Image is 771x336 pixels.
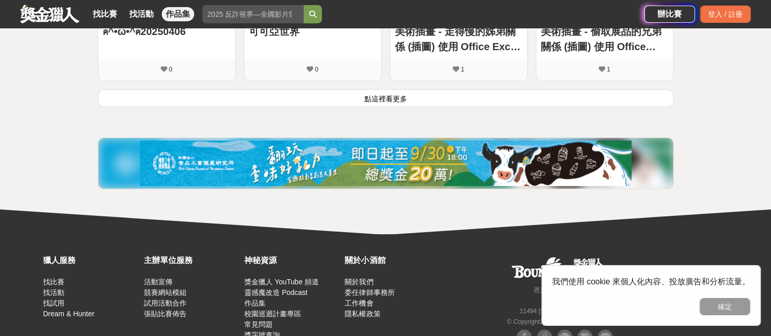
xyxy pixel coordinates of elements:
a: 靈感魔改造 Podcast [244,288,307,296]
a: Dream & Hunter [43,310,94,318]
span: 1 [607,65,610,73]
a: 找比賽 [43,278,64,286]
span: 1 [461,65,464,73]
a: 作品集 [244,299,266,307]
a: 活動宣傳 [143,278,172,286]
div: 關於小酒館 [345,254,440,267]
a: 可可亞世界 [249,24,376,39]
div: 登入 / 註冊 [700,6,751,23]
a: 校園巡迴計畫專區 [244,310,301,318]
input: 2025 反詐視界—全國影片競賽 [202,5,304,23]
a: 找活動 [125,7,158,21]
a: 作品集 [162,7,194,21]
a: 委任律師事務所 [345,288,394,296]
button: 確定 [700,298,750,315]
a: 競賽網站模組 [143,288,186,296]
a: 試用活動合作 [143,299,186,307]
a: 隱私權政策 [345,310,380,318]
a: 找試用 [43,299,64,307]
a: 關於我們 [345,278,373,286]
a: ฅ^•ω•^ฅ20250406 [103,24,230,39]
a: 張貼比賽佈告 [143,310,186,318]
a: 找比賽 [89,7,121,21]
div: 獵人服務 [43,254,138,267]
button: 點這裡看更多 [98,89,674,107]
a: 辦比賽 [644,6,695,23]
small: 恩克斯網路科技股份有限公司 [534,286,613,293]
small: 11494 [STREET_ADDRESS] 3 樓 [520,308,613,315]
small: © Copyright 2025 . All Rights Reserved. [507,318,613,325]
a: 美術插畫 - 偷取展品的兄弟關係 (插圖) 使用 Office Word 繪製 [541,24,668,54]
a: 工作機會 [345,299,373,307]
a: 獎金獵人 YouTube 頻道 [244,278,319,286]
a: 找活動 [43,288,64,296]
span: 0 [169,65,172,73]
a: 美術插畫 - 走得慢的姊弟關係 (插圖) 使用 Office Excel 繪製 [395,24,522,54]
div: 神秘資源 [244,254,340,267]
span: 0 [315,65,318,73]
span: 我們使用 cookie 來個人化內容、投放廣告和分析流量。 [552,277,750,286]
div: 主辦單位服務 [143,254,239,267]
a: 常見問題 [244,320,273,328]
img: 0721bdb2-86f1-4b3e-8aa4-d67e5439bccf.jpg [140,140,632,186]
